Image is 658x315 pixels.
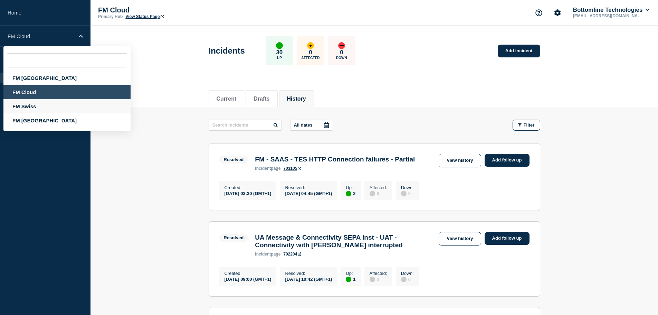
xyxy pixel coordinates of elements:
p: 0 [309,49,312,56]
a: View history [439,154,481,167]
p: Created : [225,271,271,276]
span: incident [255,166,271,171]
div: 0 [370,190,387,196]
p: Affected [301,56,320,60]
p: Up : [346,271,355,276]
h3: UA Message & Connectivity SEPA inst - UAT - Connectivity with [PERSON_NAME] interrupted [255,234,435,249]
div: up [346,277,351,282]
button: Support [532,6,546,20]
p: page [255,252,280,257]
button: Account settings [550,6,565,20]
p: Affected : [370,271,387,276]
span: Resolved [219,156,248,164]
a: View history [439,232,481,245]
p: All dates [294,122,313,128]
div: [DATE] 10:42 (GMT+1) [285,276,332,282]
span: Resolved [219,234,248,242]
p: Primary Hub [98,14,123,19]
a: Add follow up [485,232,530,245]
div: down [338,42,345,49]
button: Bottomline Technologies [572,7,650,13]
div: 0 [401,190,414,196]
div: [DATE] 04:45 (GMT+1) [285,190,332,196]
div: up [276,42,283,49]
a: Add incident [498,45,540,57]
h1: Incidents [209,46,245,56]
div: [DATE] 09:00 (GMT+1) [225,276,271,282]
a: 703105 [283,166,301,171]
p: FM Cloud [98,6,236,14]
p: Affected : [370,185,387,190]
p: Up [277,56,282,60]
p: Up : [346,185,355,190]
button: Drafts [254,96,269,102]
button: Current [217,96,237,102]
p: Created : [225,185,271,190]
div: 2 [346,190,355,196]
div: affected [307,42,314,49]
div: FM Cloud [3,85,131,99]
a: 702204 [283,252,301,257]
h3: FM - SAAS - TES HTTP Connection failures - Partial [255,156,415,163]
button: Filter [513,120,540,131]
p: Resolved : [285,271,332,276]
div: 1 [346,276,355,282]
div: up [346,191,351,196]
div: [DATE] 03:30 (GMT+1) [225,190,271,196]
p: 0 [340,49,343,56]
div: 0 [370,276,387,282]
a: View Status Page [125,14,164,19]
div: disabled [370,191,375,196]
span: incident [255,252,271,257]
input: Search incidents [209,120,282,131]
a: Add follow up [485,154,530,167]
div: FM Swiss [3,99,131,113]
span: Filter [524,122,535,128]
div: disabled [401,191,407,196]
p: 30 [276,49,283,56]
div: disabled [370,277,375,282]
div: FM [GEOGRAPHIC_DATA] [3,113,131,128]
div: FM [GEOGRAPHIC_DATA] [3,71,131,85]
button: History [287,96,306,102]
p: Down : [401,185,414,190]
p: Resolved : [285,185,332,190]
p: [EMAIL_ADDRESS][DOMAIN_NAME] [572,13,643,18]
div: 0 [401,276,414,282]
p: FM Cloud [8,33,74,39]
p: page [255,166,280,171]
button: All dates [290,120,333,131]
p: Down [336,56,347,60]
div: disabled [401,277,407,282]
p: Down : [401,271,414,276]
